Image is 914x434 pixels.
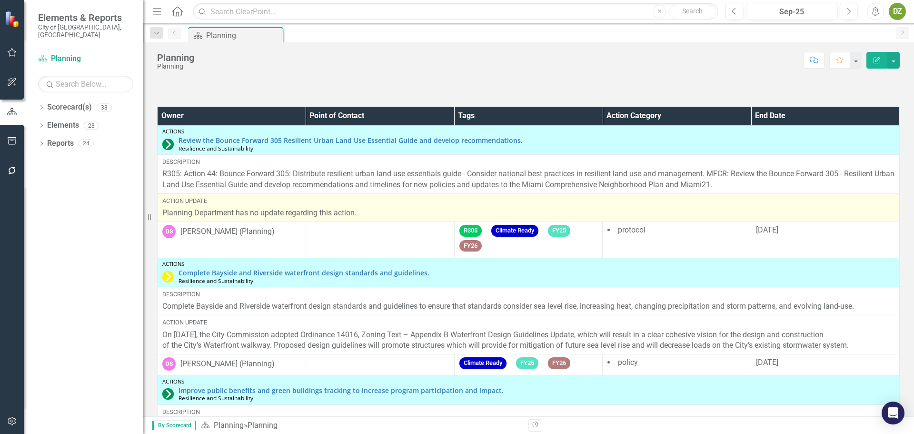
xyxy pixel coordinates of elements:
[152,421,196,430] span: By Scorecard
[162,302,854,311] span: Complete Bayside and Riverside waterfront design standards and guidelines to ensure that standard...
[157,63,194,70] div: Planning
[459,357,507,369] span: Climate Ready
[84,121,99,130] div: 28
[756,358,778,367] span: [DATE]
[179,387,894,394] a: Improve public benefits and green buildings tracking to increase program participation and impact.
[454,222,603,258] td: Double-Click to Edit
[5,11,21,28] img: ClearPoint Strategy
[79,140,94,148] div: 24
[179,269,894,276] a: Complete Bayside and Riverside waterfront design standards and guidelines.
[162,357,176,371] div: DS
[162,169,894,189] span: R305: Action 44: Bounce Forward 305: Distribute resilient urban land use essentials guide - Consi...
[603,222,751,258] td: Double-Click to Edit
[38,12,133,23] span: Elements & Reports
[682,7,703,15] span: Search
[248,421,278,430] div: Planning
[618,225,646,234] span: protocol
[179,394,253,402] span: Resilience and Sustainability
[491,225,538,237] span: Climate Ready
[47,102,92,113] a: Scorecard(s)
[751,354,900,375] td: Double-Click to Edit
[306,354,454,375] td: Double-Click to Edit
[882,402,904,424] div: Open Intercom Messenger
[162,158,894,166] div: Description
[668,5,716,18] button: Search
[548,225,570,237] span: FY25
[162,408,894,416] div: Description
[157,52,194,63] div: Planning
[751,222,900,258] td: Double-Click to Edit
[47,138,74,149] a: Reports
[306,222,454,258] td: Double-Click to Edit
[158,126,900,155] td: Double-Click to Edit Right Click for Context Menu
[603,354,751,375] td: Double-Click to Edit
[158,222,306,258] td: Double-Click to Edit
[618,358,638,367] span: policy
[454,354,603,375] td: Double-Click to Edit
[162,129,894,134] div: Actions
[158,258,900,287] td: Double-Click to Edit Right Click for Context Menu
[459,240,482,252] span: FY26
[180,359,275,370] div: [PERSON_NAME] (Planning)
[162,290,894,299] div: Description
[162,208,894,219] p: Planning Department has no update regarding this action.
[162,139,174,150] img: In-Progress
[193,3,718,20] input: Search ClearPoint...
[179,137,894,144] a: Review the Bounce Forward 305 Resilient Urban Land Use Essential Guide and develop recommendations.
[158,155,900,194] td: Double-Click to Edit
[158,194,900,222] td: Double-Click to Edit
[179,144,253,152] span: Resilience and Sustainability
[162,379,894,384] div: Actions
[162,271,174,283] img: Completed
[162,388,174,400] img: In-Progress
[158,315,900,354] td: Double-Click to Edit
[38,76,133,92] input: Search Below...
[162,225,176,238] div: DS
[180,226,275,237] div: [PERSON_NAME] (Planning)
[746,3,837,20] button: Sep-25
[162,261,894,267] div: Actions
[756,225,778,234] span: [DATE]
[749,6,834,18] div: Sep-25
[162,197,894,205] div: Action Update
[38,53,133,64] a: Planning
[889,3,906,20] button: DZ
[200,420,521,431] div: »
[548,357,570,369] span: FY26
[158,375,900,404] td: Double-Click to Edit Right Click for Context Menu
[38,23,133,39] small: City of [GEOGRAPHIC_DATA], [GEOGRAPHIC_DATA]
[179,277,253,284] span: Resilience and Sustainability
[516,357,538,369] span: FY25
[162,318,894,327] div: Action Update
[206,30,281,41] div: Planning
[459,225,482,237] span: R305
[47,120,79,131] a: Elements
[158,287,900,315] td: Double-Click to Edit
[97,103,112,111] div: 38
[214,421,244,430] a: Planning
[162,330,894,352] p: On [DATE], the City Commission adopted Ordinance 14016, Zoning Text – Appendix B Waterfront Desig...
[158,354,306,375] td: Double-Click to Edit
